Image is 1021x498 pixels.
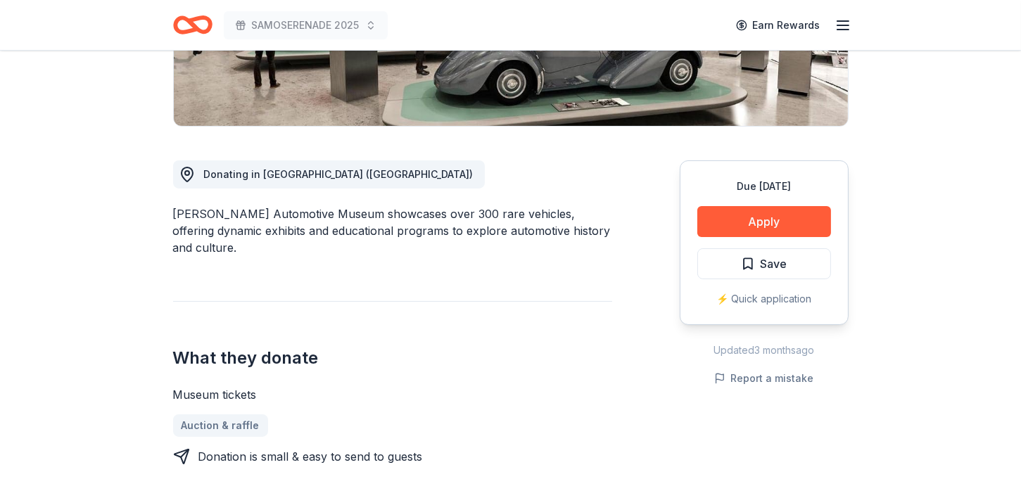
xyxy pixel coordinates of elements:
span: Donating in [GEOGRAPHIC_DATA] ([GEOGRAPHIC_DATA]) [204,168,474,180]
span: SAMOSERENADE 2025 [252,17,360,34]
div: [PERSON_NAME] Automotive Museum showcases over 300 rare vehicles, offering dynamic exhibits and e... [173,205,612,256]
button: Report a mistake [714,370,814,387]
button: SAMOSERENADE 2025 [224,11,388,39]
span: Save [761,255,787,273]
button: Save [697,248,831,279]
div: Museum tickets [173,386,612,403]
a: Auction & raffle [173,414,268,437]
div: Due [DATE] [697,178,831,195]
div: ⚡️ Quick application [697,290,831,307]
div: Donation is small & easy to send to guests [198,448,423,465]
a: Earn Rewards [728,13,829,38]
a: Home [173,8,213,41]
div: Updated 3 months ago [680,342,849,359]
button: Apply [697,206,831,237]
h2: What they donate [173,347,612,369]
